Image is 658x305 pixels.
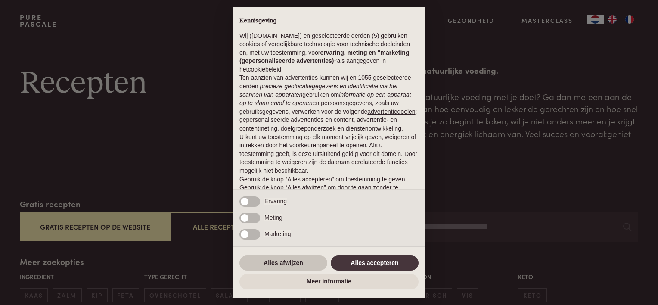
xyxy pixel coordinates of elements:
[239,82,258,91] button: derden
[264,230,291,237] span: Marketing
[239,274,419,289] button: Meer informatie
[264,214,282,221] span: Meting
[331,255,419,271] button: Alles accepteren
[239,83,397,98] em: precieze geolocatiegegevens en identificatie via het scannen van apparaten
[239,32,419,74] p: Wij ([DOMAIN_NAME]) en geselecteerde derden (5) gebruiken cookies of vergelijkbare technologie vo...
[239,133,419,175] p: U kunt uw toestemming op elk moment vrijelijk geven, weigeren of intrekken door het voorkeurenpan...
[239,17,419,25] h2: Kennisgeving
[239,74,419,133] p: Ten aanzien van advertenties kunnen wij en 1055 geselecteerde gebruiken om en persoonsgegevens, z...
[264,198,287,205] span: Ervaring
[239,175,419,201] p: Gebruik de knop “Alles accepteren” om toestemming te geven. Gebruik de knop “Alles afwijzen” om d...
[239,255,327,271] button: Alles afwijzen
[239,91,411,107] em: informatie op een apparaat op te slaan en/of te openen
[367,108,415,116] button: advertentiedoelen
[239,49,409,65] strong: ervaring, meting en “marketing (gepersonaliseerde advertenties)”
[248,66,281,73] a: cookiebeleid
